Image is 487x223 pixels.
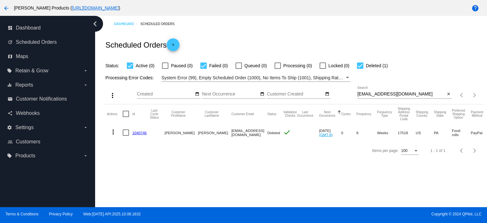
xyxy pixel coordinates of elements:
span: Settings [15,125,34,130]
a: update Scheduled Orders [8,37,88,47]
mat-cell: 17518 [398,123,416,142]
span: Customers [16,139,40,145]
i: local_offer [7,68,12,73]
span: Retain & Grow [15,68,48,74]
mat-icon: date_range [195,92,199,97]
mat-icon: arrow_back [3,4,10,12]
span: Reports [15,82,33,88]
button: Change sorting for NextOccurrenceUtc [319,110,335,117]
button: Change sorting for ShippingPostcode [398,107,410,121]
i: settings [7,125,12,130]
a: dashboard Dashboard [8,23,88,33]
input: Search [357,92,445,97]
span: [PERSON_NAME] Products ( ) [14,5,120,10]
i: arrow_drop_down [83,82,88,88]
span: Failed (0) [209,62,228,69]
mat-cell: PA [434,123,452,142]
mat-icon: more_vert [109,92,116,99]
mat-cell: [DATE] [319,123,341,142]
button: Previous page [456,144,468,157]
a: Scheduled Orders [140,19,180,29]
span: Status: [105,63,119,68]
a: share Webhooks [8,108,88,118]
mat-cell: [PERSON_NAME] [165,123,198,142]
a: Dashboard [114,19,140,29]
mat-icon: add [169,43,177,50]
button: Change sorting for ShippingState [434,110,446,117]
button: Change sorting for LastProcessingCycleId [150,109,159,119]
span: Customer Notifications [16,96,67,102]
i: chevron_left [90,19,100,29]
mat-header-cell: Validation Checks [283,104,297,123]
mat-select: Items per page: [401,149,419,153]
mat-cell: [PERSON_NAME] [198,123,231,142]
button: Change sorting for LastOccurrenceUtc [297,110,314,117]
input: Customer Created [267,92,324,97]
a: 1040746 [132,131,146,135]
button: Change sorting for CustomerEmail [231,112,254,116]
button: Change sorting for CustomerFirstName [165,110,192,117]
span: Processing (0) [283,62,312,69]
i: local_offer [7,153,12,158]
h2: Scheduled Orders [105,38,179,51]
div: Items per page: [372,148,399,153]
button: Change sorting for PaymentMethod.Type [471,110,483,117]
a: [URL][DOMAIN_NAME] [72,5,119,10]
span: Deleted [267,131,280,135]
span: Webhooks [16,110,40,116]
i: arrow_drop_down [83,153,88,158]
mat-cell: Weeks [377,123,398,142]
span: Scheduled Orders [16,39,57,45]
i: arrow_drop_down [83,125,88,130]
i: email [8,96,13,102]
mat-cell: 8 [356,123,377,142]
mat-icon: close [446,92,451,97]
div: 1 - 1 of 1 [430,148,445,153]
button: Change sorting for Id [132,112,135,116]
mat-header-cell: Actions [107,104,123,123]
i: map [8,54,13,59]
button: Change sorting for Frequency [356,112,371,116]
span: Copyright © 2024 QPilot, LLC [249,212,482,216]
mat-cell: Food rolls [452,123,471,142]
button: Next page [468,144,481,157]
a: Web:[DATE] API:2025.10.08.1632 [83,212,141,216]
a: Terms & Conditions [5,212,38,216]
span: Dashboard [16,25,41,31]
span: 100 [401,148,407,153]
mat-icon: date_range [260,92,264,97]
span: Processing Error Codes: [105,75,154,80]
i: people_outline [8,139,13,144]
span: Products [15,153,35,159]
span: Locked (0) [328,62,349,69]
button: Change sorting for CustomerLastName [198,110,225,117]
mat-cell: 0 [341,123,356,142]
input: Next Occurrence [202,92,259,97]
button: Change sorting for ShippingCountry [416,110,428,117]
i: dashboard [8,25,13,30]
span: Maps [16,54,28,59]
i: equalizer [7,82,12,88]
button: Next page [468,89,481,102]
a: map Maps [8,51,88,62]
button: Change sorting for Status [267,112,276,116]
mat-select: Filter by Processing Error Codes [161,74,350,82]
button: Previous page [456,89,468,102]
span: Queued (0) [244,62,267,69]
i: arrow_drop_down [83,68,88,73]
input: Created [137,92,194,97]
button: Change sorting for PreferredShippingOption [452,109,465,119]
mat-icon: help [471,4,479,12]
mat-cell: US [416,123,434,142]
i: share [8,111,13,116]
span: Paused (0) [171,62,192,69]
a: email Customer Notifications [8,94,88,104]
button: Change sorting for FrequencyType [377,110,392,117]
a: Privacy Policy [49,212,73,216]
a: (GMT-8) [319,133,333,137]
a: people_outline Customers [8,137,88,147]
mat-icon: check [283,128,291,136]
span: Active (0) [136,62,154,69]
span: Deleted (1) [366,62,388,69]
button: Change sorting for Cycles [341,112,351,116]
